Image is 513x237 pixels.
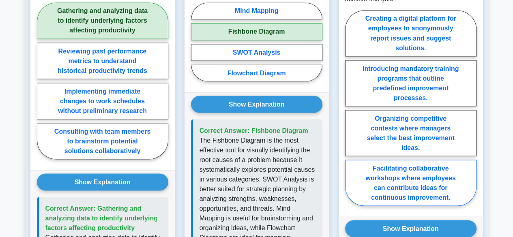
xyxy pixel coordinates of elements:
[191,96,322,113] button: Show Explanation
[345,220,477,237] button: Show Explanation
[200,127,308,134] span: Correct Answer: Fishbone Diagram
[191,44,322,61] label: SWOT Analysis
[37,43,168,79] label: Reviewing past performance metrics to understand historical productivity trends
[191,23,322,40] label: Fishbone Diagram
[345,10,477,56] label: Creating a digital platform for employees to anonymously report issues and suggest solutions.
[45,205,158,231] span: Correct Answer: Gathering and analyzing data to identify underlying factors affecting productivity
[345,60,477,106] label: Introducing mandatory training programs that outline predefined improvement processes.
[37,123,168,159] label: Consulting with team members to brainstorm potential solutions collaboratively
[345,110,477,156] label: Organizing competitive contests where managers select the best improvement ideas.
[191,64,322,81] label: Flowchart Diagram
[37,83,168,119] label: Implementing immediate changes to work schedules without preliminary research
[37,173,168,190] button: Show Explanation
[191,2,322,19] label: Mind Mapping
[37,2,168,39] label: Gathering and analyzing data to identify underlying factors affecting productivity
[345,160,477,206] label: Facilitating collaborative workshops where employees can contribute ideas for continuous improvem...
